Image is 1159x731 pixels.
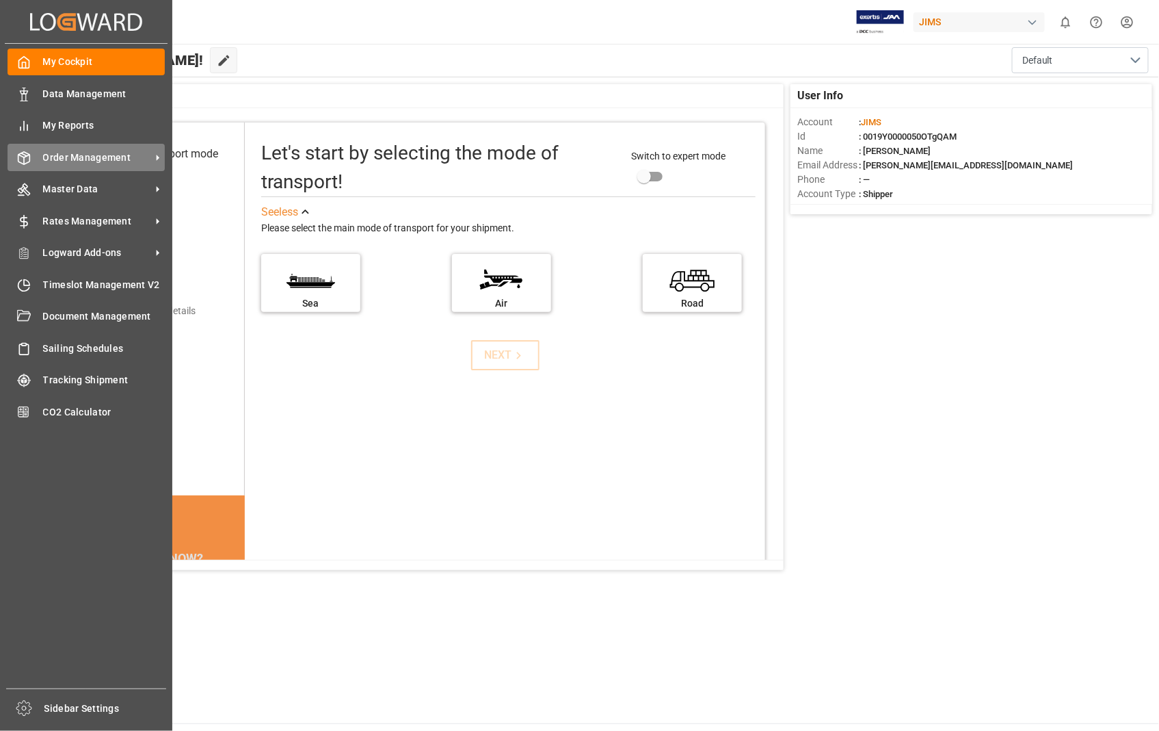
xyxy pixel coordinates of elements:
[859,160,1073,170] span: : [PERSON_NAME][EMAIL_ADDRESS][DOMAIN_NAME]
[484,347,526,363] div: NEXT
[797,158,859,172] span: Email Address
[797,187,859,201] span: Account Type
[43,309,165,324] span: Document Management
[650,296,735,311] div: Road
[1050,7,1081,38] button: show 0 new notifications
[43,278,165,292] span: Timeslot Management V2
[797,129,859,144] span: Id
[110,304,196,318] div: Add shipping details
[8,49,165,75] a: My Cockpit
[914,9,1050,35] button: JIMS
[1012,47,1149,73] button: open menu
[8,271,165,298] a: Timeslot Management V2
[43,246,151,260] span: Logward Add-ons
[797,115,859,129] span: Account
[43,118,165,133] span: My Reports
[1081,7,1112,38] button: Help Center
[43,87,165,101] span: Data Management
[8,367,165,394] a: Tracking Shipment
[43,405,165,420] span: CO2 Calculator
[859,131,957,142] span: : 0019Y0000050OTgQAM
[8,303,165,330] a: Document Management
[261,204,298,220] div: See less
[43,182,151,196] span: Master Data
[797,88,843,104] span: User Info
[43,342,165,356] span: Sailing Schedules
[43,55,165,69] span: My Cockpit
[8,398,165,425] a: CO2 Calculator
[8,112,165,139] a: My Reports
[859,146,931,156] span: : [PERSON_NAME]
[8,80,165,107] a: Data Management
[459,296,544,311] div: Air
[43,214,151,229] span: Rates Management
[631,151,725,162] span: Switch to expert mode
[471,340,539,370] button: NEXT
[859,175,870,185] span: : —
[797,144,859,158] span: Name
[8,335,165,361] a: Sailing Schedules
[43,151,151,165] span: Order Management
[43,373,165,387] span: Tracking Shipment
[859,117,881,127] span: :
[857,10,904,34] img: Exertis%20JAM%20-%20Email%20Logo.jpg_1722504956.jpg
[861,117,881,127] span: JIMS
[261,139,617,196] div: Let's start by selecting the mode of transport!
[914,12,1045,32] div: JIMS
[1022,53,1053,68] span: Default
[797,172,859,187] span: Phone
[261,220,756,237] div: Please select the main mode of transport for your shipment.
[44,702,167,716] span: Sidebar Settings
[859,189,893,199] span: : Shipper
[268,296,354,311] div: Sea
